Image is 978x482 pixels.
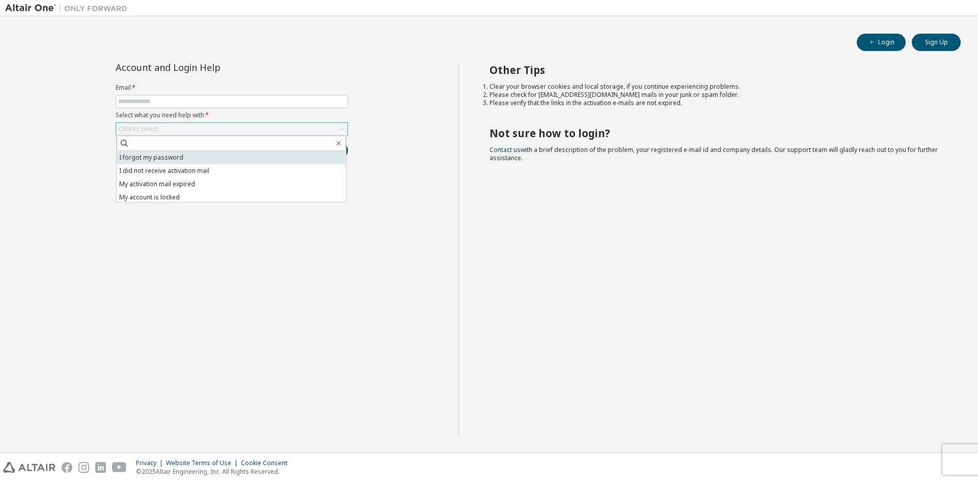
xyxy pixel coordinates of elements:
[241,459,293,467] div: Cookie Consent
[3,462,56,473] img: altair_logo.svg
[166,459,241,467] div: Website Terms of Use
[117,151,346,164] li: I forgot my password
[116,111,348,119] label: Select what you need help with
[912,34,961,51] button: Sign Up
[490,99,943,107] li: Please verify that the links in the activation e-mails are not expired.
[116,123,347,135] div: Click to select
[136,459,166,467] div: Privacy
[490,126,943,140] h2: Not sure how to login?
[490,91,943,99] li: Please check for [EMAIL_ADDRESS][DOMAIN_NAME] mails in your junk or spam folder.
[78,462,89,473] img: instagram.svg
[95,462,106,473] img: linkedin.svg
[5,3,132,13] img: Altair One
[490,63,943,77] h2: Other Tips
[490,145,521,154] a: Contact us
[62,462,72,473] img: facebook.svg
[857,34,906,51] button: Login
[112,462,127,473] img: youtube.svg
[490,83,943,91] li: Clear your browser cookies and local storage, if you continue experiencing problems.
[116,84,348,92] label: Email
[490,145,938,162] span: with a brief description of the problem, your registered e-mail id and company details. Our suppo...
[116,63,302,71] div: Account and Login Help
[118,125,158,133] div: Click to select
[136,467,293,476] p: © 2025 Altair Engineering, Inc. All Rights Reserved.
